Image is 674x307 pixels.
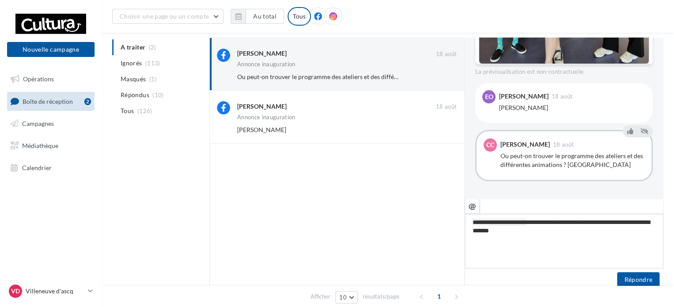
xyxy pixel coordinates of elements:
[499,103,646,112] div: [PERSON_NAME]
[7,283,95,299] a: Vd Villeneuve d'ascq
[237,102,287,111] div: [PERSON_NAME]
[121,106,134,115] span: Tous
[145,60,160,67] span: (113)
[486,140,494,149] span: CC
[5,114,96,133] a: Campagnes
[475,64,653,76] div: La prévisualisation est non-contractuelle
[363,292,399,301] span: résultats/page
[432,289,446,303] span: 1
[237,73,511,80] span: Ou peut-on trouver le programme des ateliers et des différentes animations ? [GEOGRAPHIC_DATA]
[237,49,287,58] div: [PERSON_NAME]
[22,163,52,171] span: Calendrier
[310,292,330,301] span: Afficher
[5,136,96,155] a: Médiathèque
[237,114,295,120] div: Annonce inauguration
[436,103,457,111] span: 18 août
[288,7,311,26] div: Tous
[26,287,84,296] p: Villeneuve d'ascq
[84,98,91,105] div: 2
[237,126,286,133] span: [PERSON_NAME]
[500,152,644,169] div: Ou peut-on trouver le programme des ateliers et des différentes animations ? [GEOGRAPHIC_DATA]
[499,93,549,99] div: [PERSON_NAME]
[469,202,476,210] i: @
[11,287,20,296] span: Vd
[5,70,96,88] a: Opérations
[553,142,574,148] span: 18 août
[152,91,163,99] span: (10)
[5,159,96,177] a: Calendrier
[246,9,284,24] button: Au total
[335,291,358,303] button: 10
[23,97,73,105] span: Boîte de réception
[237,61,295,67] div: Annonce inauguration
[149,76,157,83] span: (1)
[120,12,209,20] span: Choisir une page ou un compte
[465,199,480,214] button: @
[617,272,659,287] button: Répondre
[23,75,54,83] span: Opérations
[5,92,96,111] a: Boîte de réception2
[231,9,284,24] button: Au total
[121,59,142,68] span: Ignorés
[436,50,457,58] span: 18 août
[137,107,152,114] span: (126)
[22,120,54,127] span: Campagnes
[552,94,572,99] span: 18 août
[485,92,493,101] span: EO
[121,75,146,83] span: Masqués
[7,42,95,57] button: Nouvelle campagne
[339,294,347,301] span: 10
[500,141,550,148] div: [PERSON_NAME]
[112,9,223,24] button: Choisir une page ou un compte
[121,91,149,99] span: Répondus
[22,142,58,149] span: Médiathèque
